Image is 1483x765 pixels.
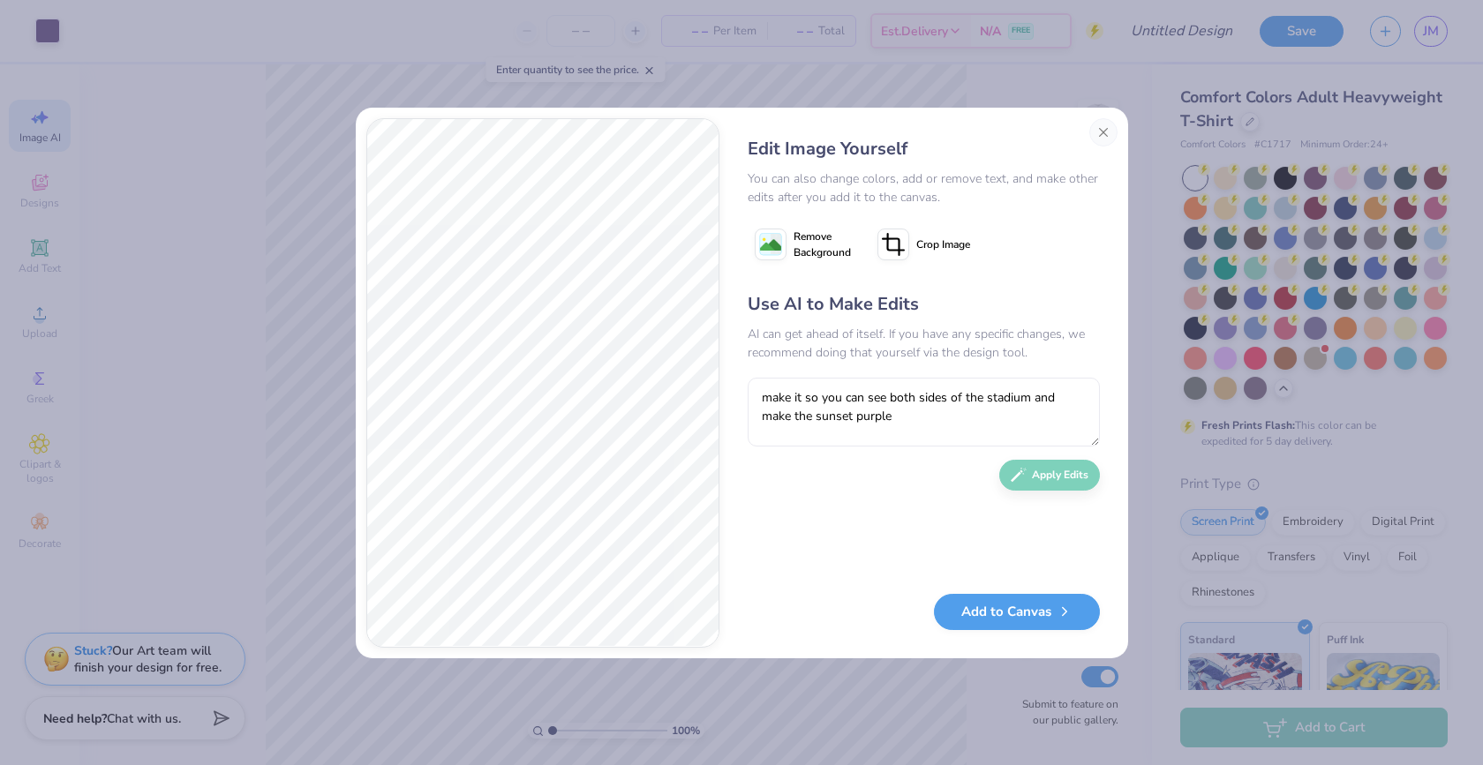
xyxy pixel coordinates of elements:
button: Add to Canvas [934,594,1100,630]
button: Crop Image [870,222,981,266]
span: Crop Image [916,236,970,252]
div: Use AI to Make Edits [748,291,1100,318]
div: Edit Image Yourself [748,136,1100,162]
button: Remove Background [748,222,858,266]
div: AI can get ahead of itself. If you have any specific changes, we recommend doing that yourself vi... [748,325,1100,362]
button: Close [1089,118,1118,146]
span: Remove Background [794,229,851,260]
div: You can also change colors, add or remove text, and make other edits after you add it to the canvas. [748,169,1100,206]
